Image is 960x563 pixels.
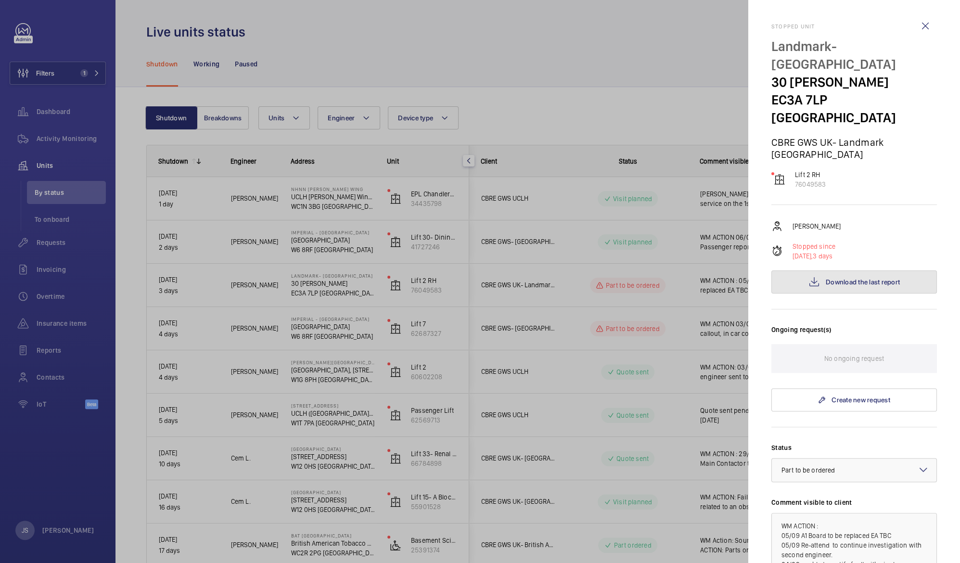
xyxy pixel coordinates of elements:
button: Download the last report [771,270,937,294]
p: No ongoing request [824,344,884,373]
span: Part to be ordered [781,466,835,474]
label: Status [771,443,937,452]
p: [PERSON_NAME] [793,221,841,231]
p: EC3A 7LP [GEOGRAPHIC_DATA] [771,91,937,127]
p: 76049583 [795,179,826,189]
span: [DATE], [793,252,813,260]
p: CBRE GWS UK- Landmark [GEOGRAPHIC_DATA] [771,136,937,160]
img: elevator.svg [774,174,785,185]
p: 3 days [793,251,835,261]
p: Landmark- [GEOGRAPHIC_DATA] [771,38,937,73]
p: Lift 2 RH [795,170,826,179]
p: 30 [PERSON_NAME] [771,73,937,91]
h2: Stopped unit [771,23,937,30]
label: Comment visible to client [771,498,937,507]
a: Create new request [771,388,937,411]
h3: Ongoing request(s) [771,325,937,344]
p: Stopped since [793,242,835,251]
span: Download the last report [826,278,900,286]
